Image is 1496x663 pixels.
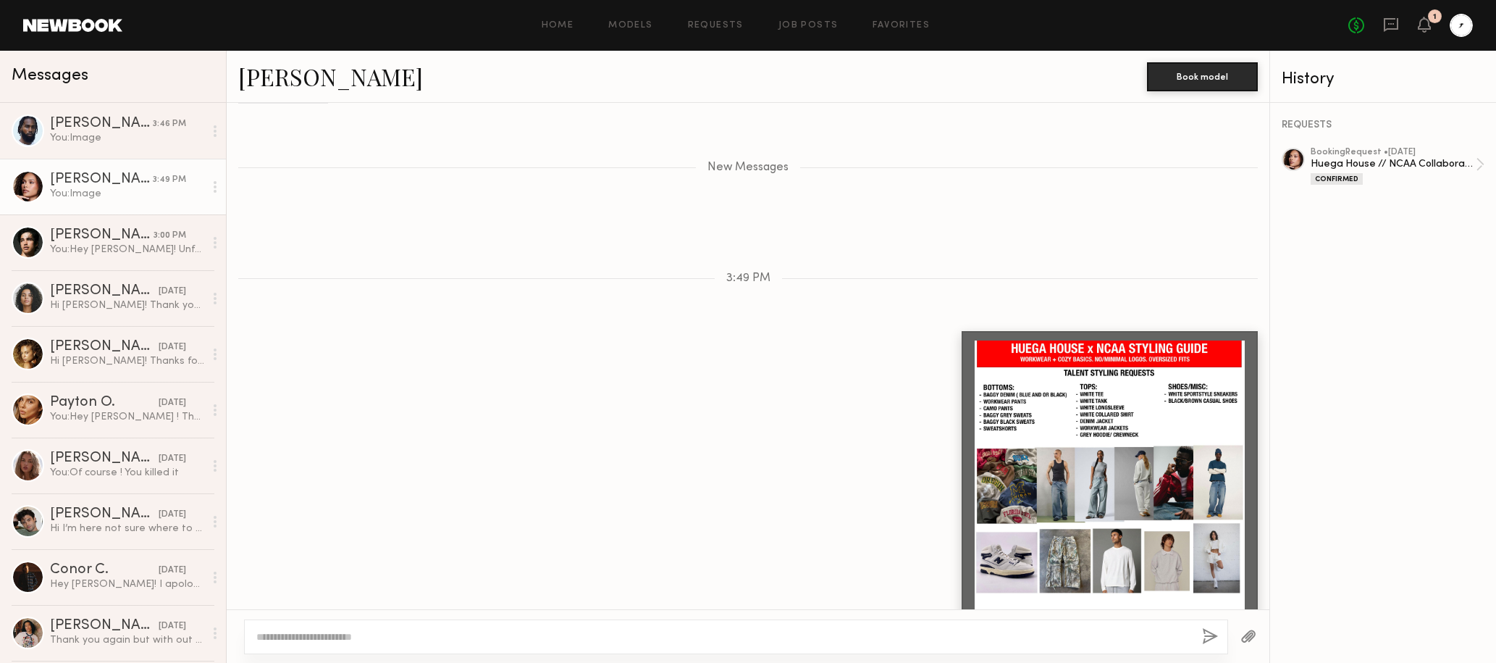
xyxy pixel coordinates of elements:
div: You: Of course ! You killed it [50,466,204,480]
div: [DATE] [159,396,186,410]
div: [PERSON_NAME] [50,117,153,131]
div: Hey [PERSON_NAME]! I apologize for the delay. I would love to work with you, but unfortunately I’... [50,577,204,591]
div: [PERSON_NAME] [50,451,159,466]
span: Messages [12,67,88,84]
div: [DATE] [159,620,186,633]
div: [PERSON_NAME] [50,507,159,522]
button: Book model [1147,62,1258,91]
a: Book model [1147,70,1258,82]
div: booking Request • [DATE] [1311,148,1476,157]
a: Models [608,21,652,30]
div: History [1282,71,1484,88]
div: [PERSON_NAME] S. [50,619,159,633]
a: Job Posts [778,21,839,30]
div: Hi [PERSON_NAME]! Thanks for reaching out! I’m interested and would love to know more details! [50,354,204,368]
span: 3:49 PM [726,272,770,285]
div: Confirmed [1311,173,1363,185]
div: 3:49 PM [153,173,186,187]
div: You: Image [50,187,204,201]
div: [PERSON_NAME] [50,172,153,187]
div: [PERSON_NAME] [50,228,154,243]
a: Home [542,21,574,30]
div: [PERSON_NAME] [50,284,159,299]
div: 3:46 PM [153,117,186,131]
div: [DATE] [159,341,186,354]
a: Favorites [873,21,930,30]
div: REQUESTS [1282,120,1484,130]
div: You: Image [50,131,204,145]
a: [PERSON_NAME] [238,61,423,92]
div: Payton O. [50,396,159,410]
div: [DATE] [159,452,186,466]
div: Huega House // NCAA Collaboration [1311,157,1476,171]
div: Conor C. [50,563,159,577]
div: 1 [1433,13,1437,21]
div: [DATE] [159,508,186,522]
div: You: Hey [PERSON_NAME] ! Thanks so much for your time - you were awesome ! [50,410,204,424]
span: New Messages [707,162,789,174]
div: Thank you again but with out a secure booking offer for the 9th the other client is increasing my... [50,633,204,647]
a: Requests [688,21,744,30]
div: 3:00 PM [154,229,186,243]
a: bookingRequest •[DATE]Huega House // NCAA CollaborationConfirmed [1311,148,1484,185]
div: [DATE] [159,285,186,299]
div: You: Hey [PERSON_NAME]! Unfortunately we can only do the 13th. Apologies for this [50,243,204,257]
div: Hi I’m here not sure where to enter [50,522,204,535]
div: [DATE] [159,564,186,577]
div: [PERSON_NAME] [50,340,159,354]
div: Hi [PERSON_NAME]! Thank you so much for reaching out and considering me! Unfortunately, I’m unava... [50,299,204,312]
